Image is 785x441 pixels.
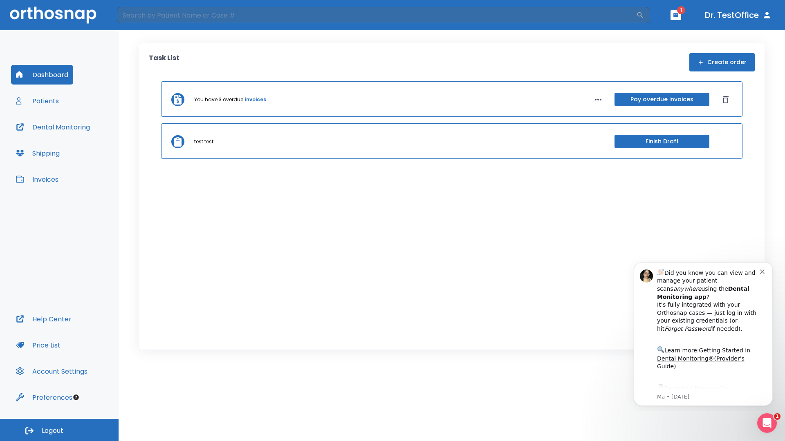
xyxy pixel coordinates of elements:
[757,413,777,433] iframe: Intercom live chat
[719,93,732,106] button: Dismiss
[245,96,266,103] a: invoices
[11,309,76,329] button: Help Center
[139,13,145,19] button: Dismiss notification
[194,96,243,103] p: You have 3 overdue
[11,388,77,407] button: Preferences
[615,135,709,148] button: Finish Draft
[11,65,73,85] button: Dashboard
[615,93,709,106] button: Pay overdue invoices
[621,255,785,411] iframe: Intercom notifications message
[11,335,65,355] button: Price List
[36,138,139,146] p: Message from Ma, sent 8w ago
[689,53,755,71] button: Create order
[10,7,96,23] img: Orthosnap
[149,53,179,71] p: Task List
[36,130,108,145] a: App Store
[11,117,95,137] button: Dental Monitoring
[11,91,64,111] button: Patients
[117,7,636,23] input: Search by Patient Name or Case #
[72,394,80,401] div: Tooltip anchor
[677,6,685,14] span: 1
[42,426,63,435] span: Logout
[11,143,65,163] button: Shipping
[702,8,775,22] button: Dr. TestOffice
[36,128,139,170] div: Download the app: | ​ Let us know if you need help getting started!
[11,361,92,381] button: Account Settings
[194,138,213,145] p: test test
[11,169,63,189] button: Invoices
[774,413,781,420] span: 1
